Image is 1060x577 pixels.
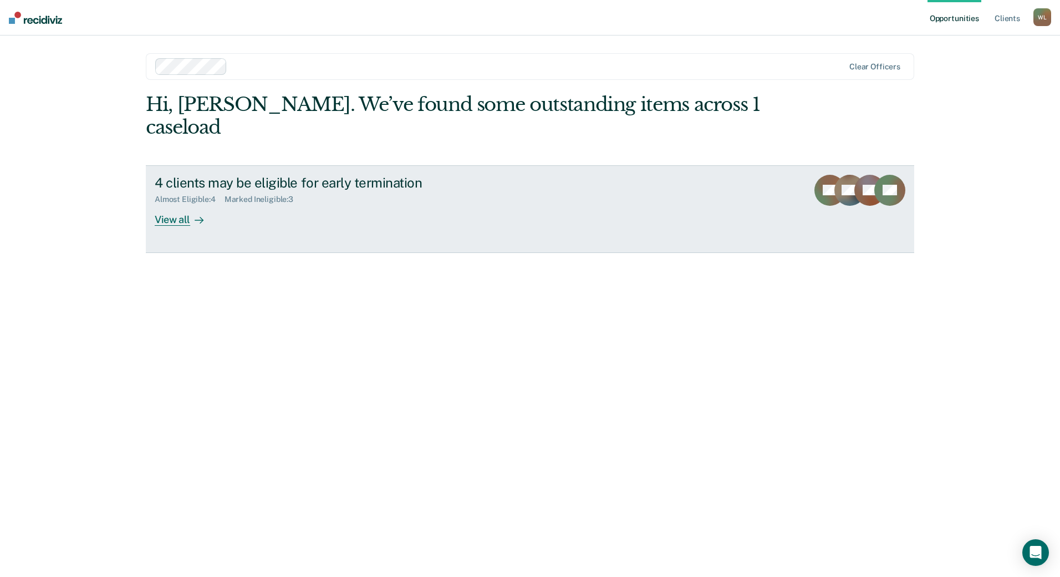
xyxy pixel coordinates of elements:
img: Recidiviz [9,12,62,24]
div: Hi, [PERSON_NAME]. We’ve found some outstanding items across 1 caseload [146,93,761,139]
a: 4 clients may be eligible for early terminationAlmost Eligible:4Marked Ineligible:3View all [146,165,914,253]
div: Almost Eligible : 4 [155,195,225,204]
div: Open Intercom Messenger [1022,539,1049,566]
button: WL [1033,8,1051,26]
div: View all [155,204,217,226]
div: W L [1033,8,1051,26]
div: 4 clients may be eligible for early termination [155,175,544,191]
div: Marked Ineligible : 3 [225,195,302,204]
div: Clear officers [849,62,900,72]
